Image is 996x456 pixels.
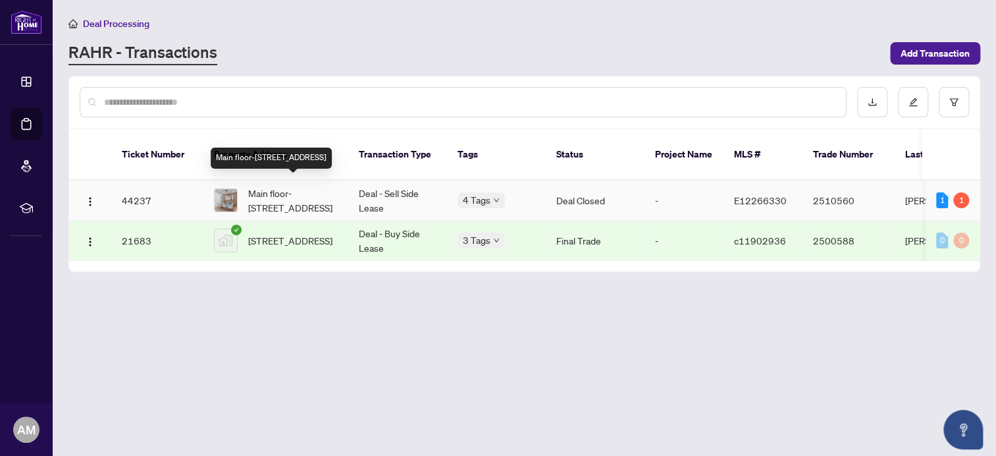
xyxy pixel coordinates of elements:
[463,233,490,248] span: 3 Tags
[644,129,723,181] th: Project Name
[215,229,237,252] img: thumbnail-img
[215,189,237,212] img: thumbnail-img
[348,221,447,261] td: Deal - Buy Side Lease
[111,129,203,181] th: Ticket Number
[939,87,969,117] button: filter
[546,221,644,261] td: Final Trade
[11,10,42,34] img: logo
[17,420,36,439] span: AM
[68,19,78,28] span: home
[890,42,980,65] button: Add Transaction
[723,129,802,181] th: MLS #
[111,221,203,261] td: 21683
[493,197,500,204] span: down
[898,87,928,117] button: edit
[868,98,877,107] span: download
[949,98,958,107] span: filter
[348,129,447,181] th: Transaction Type
[80,190,101,211] button: Logo
[85,237,95,247] img: Logo
[111,181,203,221] td: 44237
[857,87,887,117] button: download
[901,43,970,64] span: Add Transaction
[248,233,332,248] span: [STREET_ADDRESS]
[68,42,217,65] a: RAHR - Transactions
[802,129,895,181] th: Trade Number
[644,181,723,221] td: -
[493,237,500,244] span: down
[447,129,546,181] th: Tags
[943,410,983,449] button: Open asap
[211,148,332,169] div: Main floor-[STREET_ADDRESS]
[231,225,242,235] span: check-circle
[80,230,101,251] button: Logo
[895,181,993,221] td: [PERSON_NAME]
[953,233,969,248] div: 0
[895,129,993,181] th: Last Updated By
[203,129,348,181] th: Property Address
[83,18,149,30] span: Deal Processing
[348,181,447,221] td: Deal - Sell Side Lease
[734,194,787,206] span: E12266330
[463,192,490,208] span: 4 Tags
[248,186,338,215] span: Main floor-[STREET_ADDRESS]
[953,192,969,208] div: 1
[734,235,786,246] span: c11902936
[546,129,644,181] th: Status
[895,221,993,261] td: [PERSON_NAME]
[802,221,895,261] td: 2500588
[936,233,948,248] div: 0
[936,192,948,208] div: 1
[85,196,95,207] img: Logo
[546,181,644,221] td: Deal Closed
[644,221,723,261] td: -
[908,98,918,107] span: edit
[802,181,895,221] td: 2510560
